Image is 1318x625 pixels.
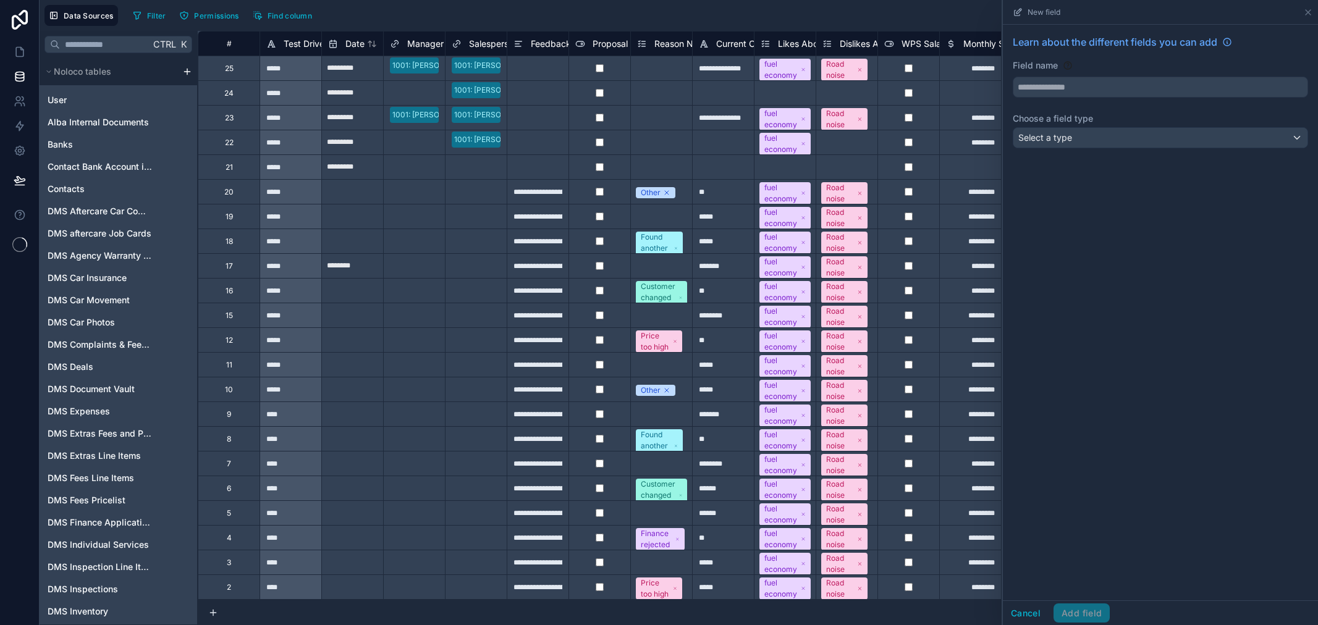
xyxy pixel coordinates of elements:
div: # [208,39,250,48]
div: 17 [226,261,233,271]
div: Other [641,385,661,396]
div: fuel economy [764,207,798,229]
div: Road noise [826,503,855,526]
div: Road noise [826,232,855,254]
div: fuel economy [764,59,798,81]
div: 20 [224,187,234,197]
div: fuel economy [764,405,798,427]
div: Found another car [641,429,672,463]
div: Road noise [826,182,855,204]
div: Price too high [641,577,670,600]
div: 6 [227,484,231,493]
button: Permissions [175,6,243,25]
span: Current Or Last Car Driven [716,38,824,50]
span: Learn about the different fields you can add [1013,35,1217,49]
div: 24 [224,88,234,98]
label: Field name [1013,59,1058,72]
div: Customer changed mind [641,479,677,512]
div: 11 [226,360,232,370]
div: fuel economy [764,232,798,254]
div: Other [641,187,661,198]
button: Find column [248,6,316,25]
div: 1001: [PERSON_NAME] [454,85,534,96]
div: 1001: [PERSON_NAME] [454,134,534,145]
span: Dislikes About Last Car [840,38,934,50]
span: Find column [268,11,312,20]
button: Select a type [1013,127,1308,148]
div: fuel economy [764,108,798,130]
div: 10 [225,385,233,395]
div: fuel economy [764,503,798,526]
div: Road noise [826,59,855,81]
div: Road noise [826,281,855,303]
div: Road noise [826,528,855,550]
div: 1001: [PERSON_NAME] [454,60,534,71]
div: fuel economy [764,479,798,501]
div: 1001: [PERSON_NAME] [392,60,472,71]
a: Permissions [175,6,248,25]
div: 1001: [PERSON_NAME] [454,109,534,120]
div: 2 [227,582,231,592]
div: Road noise [826,479,855,501]
span: K [179,40,188,49]
span: Permissions [194,11,239,20]
span: Ctrl [152,36,177,52]
div: fuel economy [764,528,798,550]
div: 25 [225,64,234,73]
div: fuel economy [764,182,798,204]
div: 23 [225,113,234,123]
div: 8 [227,434,231,444]
span: Test Drive Serial [284,38,349,50]
div: Road noise [826,207,855,229]
span: Reason No Proposal [654,38,736,50]
div: 21 [226,162,233,172]
div: fuel economy [764,577,798,600]
div: 1001: [PERSON_NAME] [392,109,472,120]
div: 4 [227,533,232,543]
span: Select a type [1018,132,1072,143]
a: Learn about the different fields you can add [1013,35,1232,49]
div: fuel economy [764,133,798,155]
button: Data Sources [44,5,118,26]
span: Data Sources [64,11,114,20]
span: WPS Salary [902,38,949,50]
div: 12 [226,335,233,345]
label: Choose a field type [1013,112,1308,125]
span: Manager [407,38,444,50]
div: 22 [225,138,234,148]
div: fuel economy [764,281,798,303]
div: fuel economy [764,454,798,476]
div: Road noise [826,306,855,328]
div: Road noise [826,108,855,130]
button: Filter [128,6,171,25]
span: Salesperson [469,38,518,50]
div: fuel economy [764,380,798,402]
span: Likes About Last Car [778,38,863,50]
div: Road noise [826,454,855,476]
div: 7 [227,459,231,469]
div: 3 [227,558,231,568]
span: Filter [147,11,166,20]
div: 19 [226,212,233,222]
div: Road noise [826,355,855,377]
span: Date [345,38,365,50]
div: 16 [226,286,233,296]
div: fuel economy [764,256,798,279]
div: Road noise [826,429,855,451]
button: Cancel [1003,603,1049,623]
span: Feedback Notes [531,38,598,50]
div: 9 [227,409,231,419]
span: Monthly Salary [963,38,1024,50]
div: Road noise [826,553,855,575]
div: Road noise [826,577,855,600]
div: fuel economy [764,355,798,377]
div: Road noise [826,330,855,353]
div: Price too high [641,330,670,353]
div: fuel economy [764,306,798,328]
div: Road noise [826,405,855,427]
div: 5 [227,508,231,518]
div: 15 [226,311,233,321]
div: Finance rejected [641,528,673,550]
div: 18 [226,237,233,246]
div: fuel economy [764,553,798,575]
